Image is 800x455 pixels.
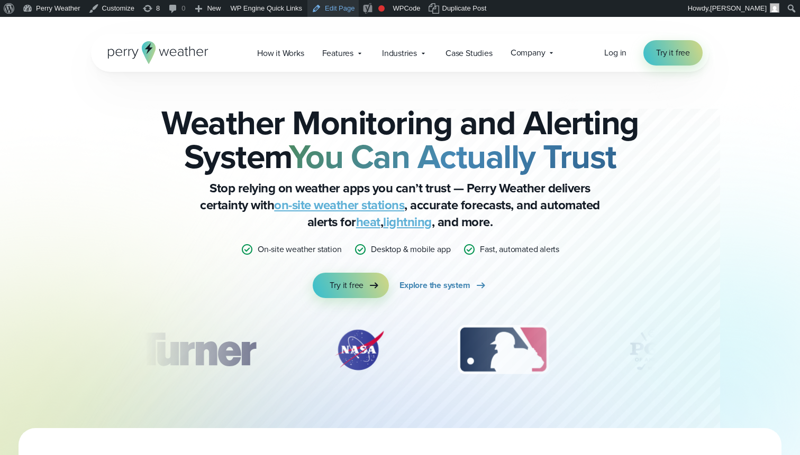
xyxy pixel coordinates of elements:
[322,323,396,376] img: NASA.svg
[610,323,695,376] img: PGA.svg
[274,196,404,215] a: on-site weather stations
[382,47,417,60] span: Industries
[356,212,380,231] a: heat
[383,212,432,231] a: lightning
[371,243,450,256] p: Desktop & mobile app
[399,279,470,292] span: Explore the system
[121,323,271,376] div: 1 of 12
[511,47,546,59] span: Company
[710,4,767,12] span: [PERSON_NAME]
[322,323,396,376] div: 2 of 12
[610,323,695,376] div: 4 of 12
[322,47,353,60] span: Features
[447,323,559,376] div: 3 of 12
[248,42,313,64] a: How it Works
[604,47,626,59] a: Log in
[144,323,656,382] div: slideshow
[289,132,616,181] strong: You Can Actually Trust
[188,180,612,230] p: Stop relying on weather apps you can’t trust — Perry Weather delivers certainty with , accurate f...
[313,273,389,298] a: Try it free
[656,47,690,59] span: Try it free
[437,42,502,64] a: Case Studies
[121,323,271,376] img: Turner-Construction_1.svg
[399,273,487,298] a: Explore the system
[330,279,363,292] span: Try it free
[480,243,559,256] p: Fast, automated alerts
[257,47,304,60] span: How it Works
[447,323,559,376] img: MLB.svg
[144,106,656,173] h2: Weather Monitoring and Alerting System
[378,5,385,12] div: Focus keyphrase not set
[643,40,703,66] a: Try it free
[446,47,493,60] span: Case Studies
[258,243,341,256] p: On-site weather station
